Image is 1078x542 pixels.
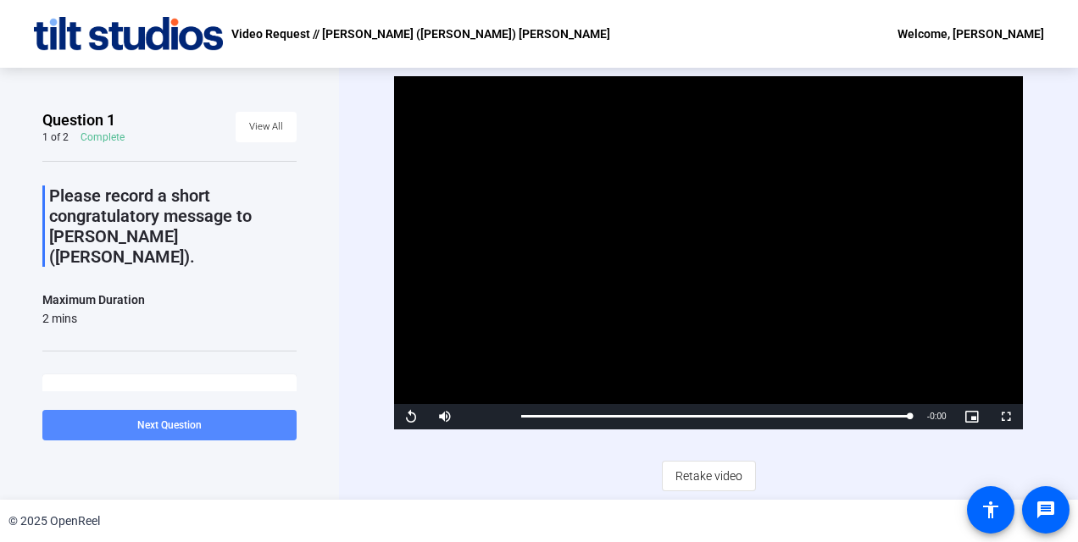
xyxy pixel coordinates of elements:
[8,512,100,530] div: © 2025 OpenReel
[521,415,909,418] div: Progress Bar
[34,17,223,51] img: OpenReel logo
[394,76,1022,429] div: Video Player
[49,185,297,267] p: Please record a short congratulatory message to [PERSON_NAME] ([PERSON_NAME]).
[1036,500,1056,520] mat-icon: message
[42,110,115,130] span: Question 1
[428,404,462,429] button: Mute
[117,388,231,408] div: [PERSON_NAME]-25-18036093-OPT-OI Customer Service Week-Video Request -- [PERSON_NAME]- [PERSON_NA...
[231,24,610,44] p: Video Request // [PERSON_NAME] ([PERSON_NAME]) [PERSON_NAME]
[236,112,297,142] button: View All
[137,419,202,431] span: Next Question
[897,24,1044,44] div: Welcome, [PERSON_NAME]
[930,412,946,421] span: 0:00
[42,290,145,310] div: Maximum Duration
[42,130,69,144] div: 1 of 2
[394,404,428,429] button: Replay
[927,412,930,421] span: -
[249,114,283,140] span: View All
[989,404,1023,429] button: Fullscreen
[42,310,145,327] div: 2 mins
[675,460,742,492] span: Retake video
[981,500,1001,520] mat-icon: accessibility
[662,461,756,491] button: Retake video
[955,404,989,429] button: Picture-in-Picture
[81,130,125,144] div: Complete
[42,410,297,440] button: Next Question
